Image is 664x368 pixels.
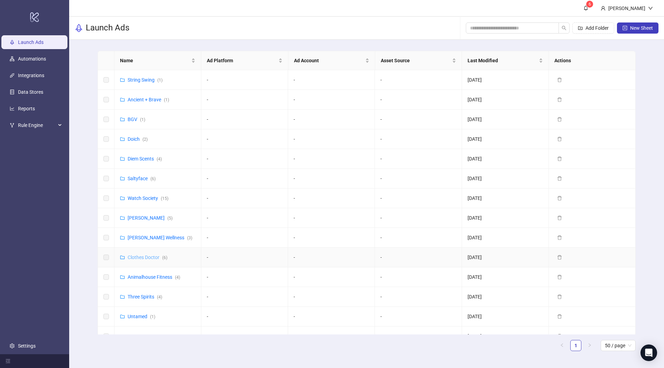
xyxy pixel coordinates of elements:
td: - [201,326,288,346]
span: ( 3 ) [187,236,192,240]
td: - [375,228,462,248]
span: folder [120,117,125,122]
sup: 6 [586,1,593,8]
td: - [288,326,375,346]
span: ( 6 ) [150,176,156,181]
td: - [375,110,462,129]
td: - [375,129,462,149]
a: Launch Ads [18,39,44,45]
a: Reports [18,106,35,111]
span: delete [557,255,562,260]
span: delete [557,137,562,141]
a: 1 [571,340,581,351]
td: - [375,326,462,346]
td: [DATE] [462,149,549,169]
span: delete [557,77,562,82]
td: - [201,110,288,129]
button: Add Folder [572,22,614,34]
span: Name [120,57,190,64]
td: - [201,208,288,228]
span: New Sheet [630,25,653,31]
a: Watch Society(15) [128,195,168,201]
th: Ad Account [288,51,375,70]
td: - [288,169,375,188]
span: delete [557,294,562,299]
span: folder [120,275,125,279]
a: Burst(7) [128,333,147,339]
td: [DATE] [462,307,549,326]
span: folder [120,97,125,102]
td: - [201,287,288,307]
span: ( 15 ) [161,196,168,201]
div: Open Intercom Messenger [640,344,657,361]
td: [DATE] [462,208,549,228]
span: folder [120,196,125,201]
span: delete [557,275,562,279]
td: - [201,307,288,326]
span: ( 6 ) [162,255,167,260]
span: delete [557,117,562,122]
span: ( 7 ) [142,334,147,339]
td: - [375,90,462,110]
td: - [201,90,288,110]
span: Last Modified [468,57,537,64]
td: - [288,208,375,228]
td: - [375,307,462,326]
a: Ancient + Brave(1) [128,97,169,102]
button: New Sheet [617,22,658,34]
td: [DATE] [462,188,549,208]
span: user [601,6,606,11]
td: - [288,110,375,129]
td: - [375,208,462,228]
th: Actions [549,51,636,70]
td: [DATE] [462,267,549,287]
td: [DATE] [462,248,549,267]
span: folder [120,156,125,161]
span: folder [120,314,125,319]
li: 1 [570,340,581,351]
span: fork [10,123,15,128]
span: delete [557,97,562,102]
span: ( 5 ) [167,216,173,221]
td: - [375,287,462,307]
li: Previous Page [556,340,568,351]
span: delete [557,314,562,319]
span: ( 4 ) [157,295,162,300]
span: delete [557,176,562,181]
span: ( 1 ) [140,117,145,122]
td: - [288,287,375,307]
th: Name [114,51,201,70]
span: ( 1 ) [150,314,155,319]
span: delete [557,215,562,220]
td: - [288,228,375,248]
td: - [201,149,288,169]
td: - [288,307,375,326]
td: - [375,267,462,287]
a: Saltyface(6) [128,176,156,181]
a: String Swing(1) [128,77,163,83]
td: [DATE] [462,90,549,110]
td: - [288,90,375,110]
td: - [201,169,288,188]
td: - [288,188,375,208]
td: - [201,129,288,149]
td: - [288,70,375,90]
span: left [560,343,564,347]
span: ( 2 ) [142,137,148,142]
span: ( 4 ) [157,157,162,162]
a: Automations [18,56,46,62]
a: Settings [18,343,36,349]
td: - [375,70,462,90]
button: right [584,340,595,351]
a: Data Stores [18,89,43,95]
td: [DATE] [462,228,549,248]
td: - [375,188,462,208]
a: Integrations [18,73,44,78]
span: menu-fold [6,359,10,364]
td: [DATE] [462,169,549,188]
span: bell [583,6,588,10]
span: Rule Engine [18,118,56,132]
button: left [556,340,568,351]
span: down [648,6,653,11]
td: - [375,149,462,169]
